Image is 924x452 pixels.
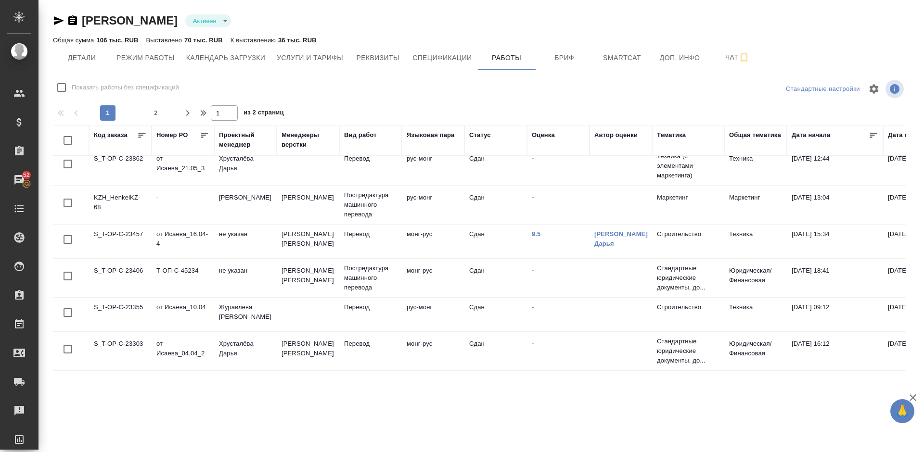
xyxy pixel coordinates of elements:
td: [DATE] 15:34 [787,225,883,258]
td: [DATE] 13:04 [787,188,883,222]
span: Бриф [541,52,588,64]
div: Общая тематика [729,130,781,140]
td: [DATE] 16:12 [787,334,883,368]
span: Работы [484,52,530,64]
td: S_T-OP-C-23355 [89,298,152,331]
p: Перевод [344,154,397,163]
span: Детали [59,52,105,64]
td: рус-монг [402,188,464,222]
span: Режим работы [116,52,175,64]
button: Скопировать ссылку [67,15,78,26]
td: Сдан [464,149,527,183]
td: [PERSON_NAME] [PERSON_NAME] [277,225,339,258]
td: от Исаева_10.04 [152,298,214,331]
button: 2 [148,105,164,121]
td: рус-монг [402,149,464,183]
span: Настроить таблицу [862,77,885,100]
td: от Исаева_16.04-4 [152,225,214,258]
span: Реквизиты [355,52,401,64]
p: Маркетинг [657,193,719,202]
a: 52 [2,168,36,192]
p: Стандартные юридические документы, до... [657,264,719,292]
span: Toggle Row Selected [58,154,78,174]
p: Перевод [344,229,397,239]
div: Менеджеры верстки [282,130,334,150]
div: Оценка [532,130,555,140]
td: Юридическая/Финансовая [724,334,787,368]
td: Техника [724,298,787,331]
td: Хрусталёва Дарья [214,334,277,368]
td: не указан [152,373,214,407]
span: Чат [715,51,761,63]
td: Маркетинг [724,188,787,222]
svg: Подписаться [738,52,750,63]
a: - [532,267,534,274]
span: из 2 страниц [244,107,284,121]
div: Вид работ [344,130,377,140]
div: Код заказа [94,130,128,140]
p: Перевод [344,302,397,312]
span: Toggle Row Selected [58,302,78,323]
td: Сдан [464,373,527,407]
td: [PERSON_NAME] [214,373,277,407]
td: Сдан [464,261,527,295]
td: рус-монг [402,373,464,407]
p: Постредактура машинного перевода [344,264,397,292]
a: - [532,155,534,162]
a: [PERSON_NAME] Дарья [594,230,648,247]
p: 70 тыс. RUB [184,37,223,44]
span: 🙏 [894,401,911,421]
span: 2 [148,108,164,118]
td: от Исаева_21.05_3 [152,149,214,183]
div: Автор оценки [594,130,638,140]
div: Языковая пара [407,130,455,140]
td: [DATE] 09:43 [787,373,883,407]
td: не указан [214,261,277,295]
div: Проектный менеджер [219,130,272,150]
td: [PERSON_NAME] [277,188,339,222]
p: 36 тыс. RUB [278,37,317,44]
td: Техника [724,225,787,258]
td: Маркетинг [724,373,787,407]
p: Строительство [657,229,719,239]
td: Юридическая/Финансовая [724,261,787,295]
p: Общая сумма [53,37,96,44]
a: - [532,340,534,347]
td: [PERSON_NAME] [214,188,277,222]
td: Сдан [464,225,527,258]
span: Спецификации [412,52,472,64]
span: Toggle Row Selected [58,193,78,213]
button: 🙏 [890,399,914,423]
td: [DATE] 18:41 [787,261,883,295]
div: Номер PO [156,130,188,140]
td: SM_MEGAFON-640 [89,373,152,407]
button: Активен [190,17,219,25]
span: Показать работы без спецификаций [72,83,179,92]
p: Строительство [657,302,719,312]
div: Активен [185,14,231,27]
td: монг-рус [402,334,464,368]
p: Постредактура машинного перевода [344,190,397,219]
button: Скопировать ссылку для ЯМессенджера [53,15,64,26]
td: Сдан [464,334,527,368]
span: Toggle Row Selected [58,266,78,286]
span: Toggle Row Selected [58,229,78,250]
span: Toggle Row Selected [58,339,78,359]
td: Хрусталёва Дарья [214,149,277,183]
p: 106 тыс. RUB [96,37,138,44]
p: Выставлено [146,37,185,44]
td: [PERSON_NAME] [PERSON_NAME] [277,334,339,368]
a: 9.5 [532,230,541,238]
td: рус-монг [402,298,464,331]
p: К выставлению [231,37,278,44]
div: Дата сдачи [888,130,923,140]
p: Стандартные юридические документы, до... [657,337,719,365]
td: Сдан [464,188,527,222]
td: от Исаева_04.04_2 [152,334,214,368]
td: S_T-OP-C-23406 [89,261,152,295]
td: монг-рус [402,261,464,295]
td: S_T-OP-C-23457 [89,225,152,258]
span: Услуги и тарифы [277,52,343,64]
div: Статус [469,130,491,140]
a: [PERSON_NAME] [82,14,178,27]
